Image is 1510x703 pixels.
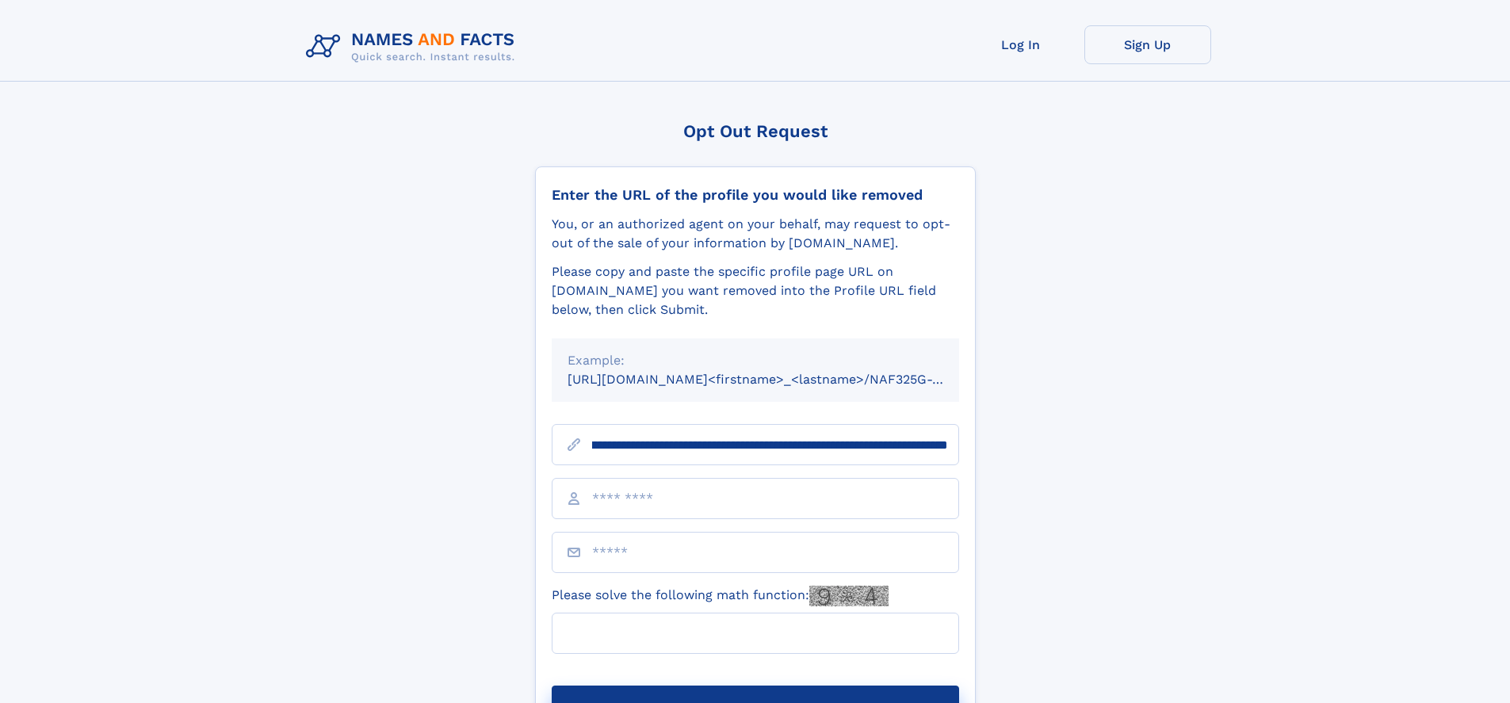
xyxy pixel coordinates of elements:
[552,586,889,606] label: Please solve the following math function:
[535,121,976,141] div: Opt Out Request
[958,25,1084,64] a: Log In
[568,372,989,387] small: [URL][DOMAIN_NAME]<firstname>_<lastname>/NAF325G-xxxxxxxx
[568,351,943,370] div: Example:
[552,262,959,319] div: Please copy and paste the specific profile page URL on [DOMAIN_NAME] you want removed into the Pr...
[552,186,959,204] div: Enter the URL of the profile you would like removed
[300,25,528,68] img: Logo Names and Facts
[1084,25,1211,64] a: Sign Up
[552,215,959,253] div: You, or an authorized agent on your behalf, may request to opt-out of the sale of your informatio...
